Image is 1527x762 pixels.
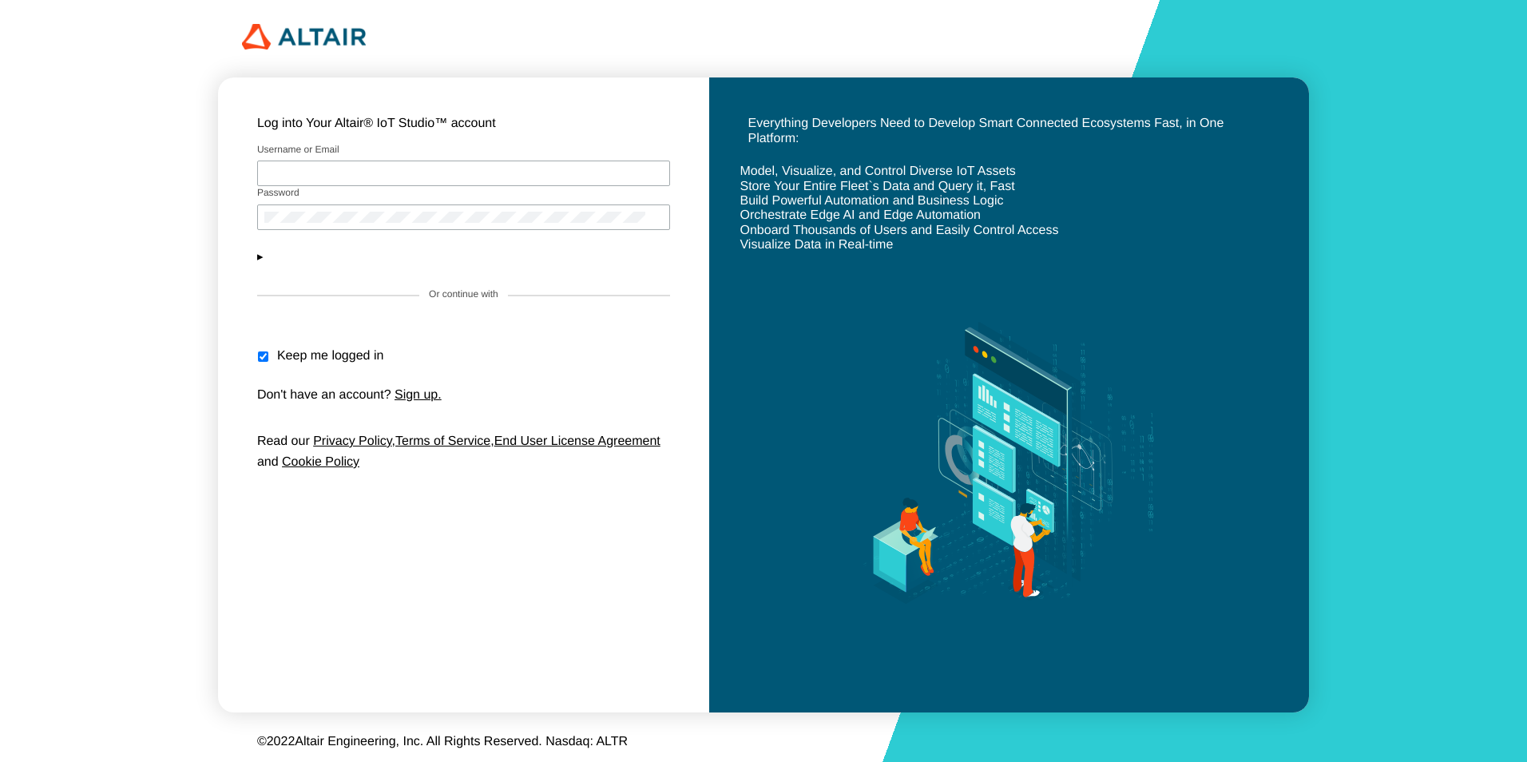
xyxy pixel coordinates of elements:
[257,388,391,402] span: Don't have an account?
[257,735,1270,749] p: © Altair Engineering, Inc. All Rights Reserved. Nasdaq: ALTR
[395,388,442,402] a: Sign up.
[740,238,893,252] unity-typography: Visualize Data in Real-time
[395,435,490,448] a: Terms of Service
[257,187,299,198] label: Password
[242,24,366,50] img: 320px-Altair_logo.png
[257,117,496,130] unity-typography: Log into Your Altair® IoT Studio™ account
[429,289,498,300] label: Or continue with
[257,351,269,362] input: Keep me logged in
[257,144,339,155] label: Username or Email
[257,431,670,473] p: , ,
[257,249,670,263] button: Need help?
[494,435,660,448] a: End User License Agreement
[257,455,279,469] span: and
[740,180,1014,194] unity-typography: Store Your Entire Fleet`s Data and Query it, Fast
[267,735,295,748] span: 2022
[740,208,981,223] unity-typography: Orchestrate Edge AI and Edge Automation
[282,455,359,469] a: Cookie Policy
[740,165,1015,179] unity-typography: Model, Visualize, and Control Diverse IoT Assets
[257,435,310,448] span: Read our
[740,224,1058,238] unity-typography: Onboard Thousands of Users and Easily Control Access
[313,435,391,448] a: Privacy Policy
[277,349,383,363] unity-typography: Keep me logged in
[740,194,1003,208] unity-typography: Build Powerful Automation and Business Logic
[268,249,329,263] a: Need help?
[839,253,1179,673] img: background.svg
[748,117,1224,145] unity-typography: Everything Developers Need to Develop Smart Connected Ecosystems Fast, in One Platform:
